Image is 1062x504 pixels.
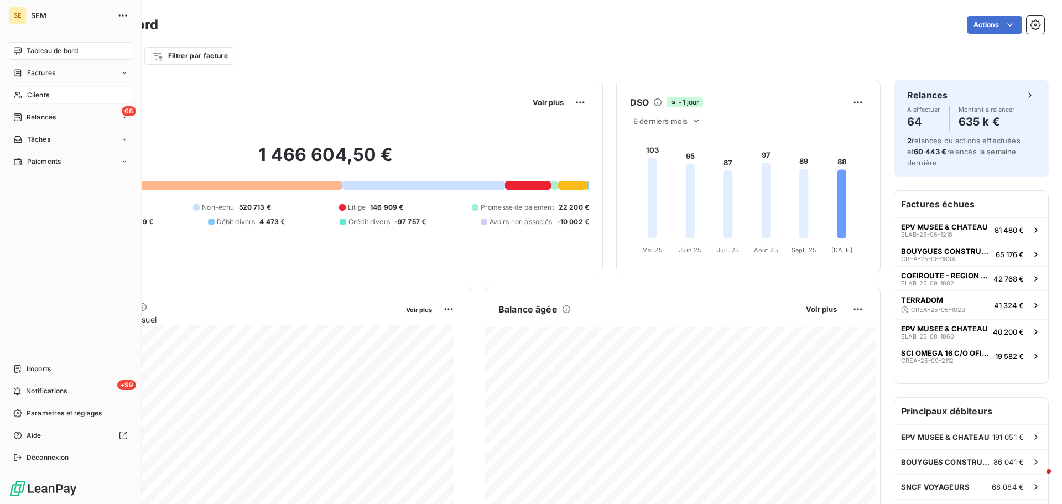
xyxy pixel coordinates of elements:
span: 42 768 € [993,274,1024,283]
span: Tableau de bord [27,46,78,56]
span: Clients [27,90,49,100]
tspan: Août 25 [754,246,778,254]
span: 86 041 € [993,458,1024,466]
tspan: Sept. 25 [792,246,816,254]
span: Non-échu [202,202,234,212]
span: EPV MUSEE & CHATEAU [901,324,988,333]
h6: Factures échues [894,191,1048,217]
h4: 635 k € [959,113,1015,131]
span: 22 200 € [559,202,589,212]
h6: Principaux débiteurs [894,398,1048,424]
span: 68 [122,106,136,116]
span: Litige [348,202,366,212]
span: Relances [27,112,56,122]
button: COFIROUTE - REGION IDF (VINCI)ELAB-25-09-188242 768 € [894,266,1048,290]
span: -97 757 € [394,217,426,227]
span: Avoirs non associés [490,217,553,227]
span: SNCF VOYAGEURS [901,482,970,491]
span: -1 jour [667,97,702,107]
span: +99 [117,380,136,390]
span: Aide [27,430,41,440]
span: Débit divers [217,217,256,227]
span: Imports [27,364,51,374]
tspan: Juin 25 [679,246,701,254]
button: Filtrer par facture [144,47,235,65]
span: CREA-25-05-1023 [911,306,965,313]
button: EPV MUSEE & CHATEAUELAB-25-08-186040 200 € [894,319,1048,344]
span: EPV MUSEE & CHATEAU [901,222,988,231]
span: 40 200 € [993,328,1024,336]
span: 191 051 € [992,433,1024,441]
span: Voir plus [533,98,564,107]
button: SCI OMEGA 16 C/O OFI-INVESTCREA-25-09-211219 582 € [894,344,1048,368]
span: Voir plus [406,306,432,314]
span: Factures [27,68,55,78]
span: Chiffre d'affaires mensuel [63,314,398,325]
span: 68 084 € [992,482,1024,491]
span: 4 473 € [259,217,285,227]
span: CREA-25-08-1834 [901,256,955,262]
span: 146 909 € [370,202,403,212]
span: SEM [31,11,111,20]
tspan: Juil. 25 [717,246,739,254]
span: 65 176 € [996,250,1024,259]
h2: 1 466 604,50 € [63,144,589,177]
span: 60 443 € [914,147,946,156]
a: Aide [9,427,132,444]
span: relances ou actions effectuées et relancés la semaine dernière. [907,136,1021,167]
span: Notifications [26,386,67,396]
span: À effectuer [907,106,940,113]
span: 6 derniers mois [633,117,688,126]
button: BOUYGUES CONSTRUCTION IDF GUYANCOURCREA-25-08-183465 176 € [894,242,1048,266]
span: Voir plus [806,305,837,314]
span: BOUYGUES CONSTRUCTION IDF GUYANCOUR [901,247,991,256]
span: TERRADOM [901,295,943,304]
h6: Balance âgée [498,303,558,316]
div: SE [9,7,27,24]
h4: 64 [907,113,940,131]
button: Voir plus [803,304,840,314]
span: CREA-25-09-2112 [901,357,954,364]
span: SCI OMEGA 16 C/O OFI-INVEST [901,349,991,357]
span: Montant à relancer [959,106,1015,113]
tspan: Mai 25 [642,246,663,254]
span: Tâches [27,134,50,144]
button: Voir plus [529,97,567,107]
img: Logo LeanPay [9,480,77,497]
span: ELAB-25-08-1860 [901,333,954,340]
span: -10 002 € [557,217,589,227]
span: ELAB-25-06-1218 [901,231,952,238]
span: Déconnexion [27,453,69,463]
span: EPV MUSEE & CHATEAU [901,433,990,441]
span: 41 324 € [994,301,1024,310]
span: ELAB-25-09-1882 [901,280,954,287]
tspan: [DATE] [831,246,852,254]
span: Paramètres et réglages [27,408,102,418]
span: 19 582 € [995,352,1024,361]
span: 520 713 € [239,202,271,212]
button: Actions [967,16,1022,34]
span: 2 [907,136,912,145]
span: 81 480 € [995,226,1024,235]
button: TERRADOMCREA-25-05-102341 324 € [894,290,1048,319]
span: COFIROUTE - REGION IDF (VINCI) [901,271,989,280]
iframe: Intercom live chat [1024,466,1051,493]
span: BOUYGUES CONSTRUCTION IDF GUYANCOUR [901,458,993,466]
span: Paiements [27,157,61,167]
h6: DSO [630,96,649,109]
button: EPV MUSEE & CHATEAUELAB-25-06-121881 480 € [894,217,1048,242]
h6: Relances [907,89,948,102]
span: Crédit divers [348,217,390,227]
button: Voir plus [403,304,435,314]
span: Promesse de paiement [481,202,554,212]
